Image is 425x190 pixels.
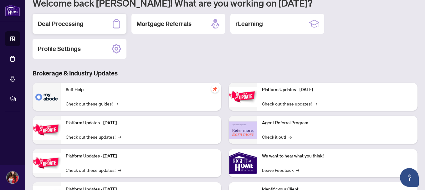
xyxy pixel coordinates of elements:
[136,19,192,28] h2: Mortgage Referrals
[66,133,121,140] a: Check out these updates!→
[33,120,61,140] img: Platform Updates - September 16, 2025
[262,86,412,93] p: Platform Updates - [DATE]
[262,100,317,107] a: Check out these updates!→
[66,100,118,107] a: Check out these guides!→
[66,120,216,126] p: Platform Updates - [DATE]
[289,133,292,140] span: →
[33,153,61,173] img: Platform Updates - July 21, 2025
[400,168,419,187] button: Open asap
[33,69,417,78] h3: Brokerage & Industry Updates
[5,5,20,16] img: logo
[115,100,118,107] span: →
[235,19,263,28] h2: rLearning
[296,167,299,173] span: →
[66,153,216,160] p: Platform Updates - [DATE]
[38,19,84,28] h2: Deal Processing
[66,167,121,173] a: Check out these updates!→
[7,172,18,183] img: Profile Icon
[211,85,219,93] span: pushpin
[229,149,257,177] img: We want to hear what you think!
[33,83,61,111] img: Self-Help
[229,121,257,139] img: Agent Referral Program
[118,167,121,173] span: →
[66,86,216,93] p: Self-Help
[229,87,257,106] img: Platform Updates - June 23, 2025
[118,133,121,140] span: →
[262,167,299,173] a: Leave Feedback→
[314,100,317,107] span: →
[262,153,412,160] p: We want to hear what you think!
[262,133,292,140] a: Check it out!→
[38,44,81,53] h2: Profile Settings
[262,120,412,126] p: Agent Referral Program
